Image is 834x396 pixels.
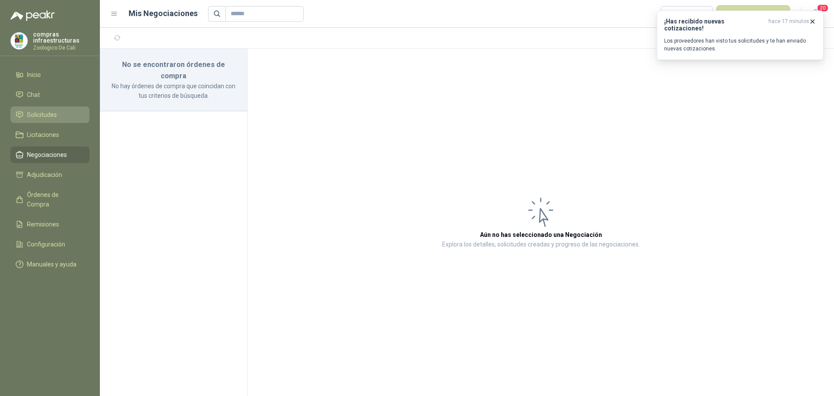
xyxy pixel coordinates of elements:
img: Logo peakr [10,10,55,21]
span: Configuración [27,240,65,249]
h3: Aún no has seleccionado una Negociación [480,230,602,240]
a: Negociaciones [10,146,89,163]
button: ¡Has recibido nuevas cotizaciones!hace 17 minutos Los proveedores han visto tus solicitudes y te ... [657,10,824,60]
a: Manuales y ayuda [10,256,89,273]
p: No hay órdenes de compra que coincidan con tus criterios de búsqueda. [110,81,237,100]
a: Inicio [10,67,89,83]
span: Adjudicación [27,170,62,180]
button: 20 [808,6,824,22]
span: Manuales y ayuda [27,260,76,269]
span: Remisiones [27,220,59,229]
p: Zoologico De Cali [33,45,89,50]
span: Todas [666,7,708,20]
span: Órdenes de Compra [27,190,81,209]
p: compras infraestructuras [33,31,89,43]
a: Chat [10,87,89,103]
span: 20 [817,4,829,12]
span: Chat [27,90,40,100]
h3: No se encontraron órdenes de compra [110,59,237,81]
img: Company Logo [11,33,27,49]
span: Inicio [27,70,41,80]
a: Solicitudes [10,106,89,123]
span: Licitaciones [27,130,59,140]
a: Licitaciones [10,126,89,143]
button: Nueva negociación [716,5,791,23]
h3: ¡Has recibido nuevas cotizaciones! [664,18,765,32]
a: Órdenes de Compra [10,186,89,213]
p: Los proveedores han visto tus solicitudes y te han enviado nuevas cotizaciones. [664,37,816,53]
span: Negociaciones [27,150,67,160]
a: Configuración [10,236,89,253]
a: Adjudicación [10,166,89,183]
span: Solicitudes [27,110,57,120]
a: Remisiones [10,216,89,233]
h1: Mis Negociaciones [129,7,198,20]
p: Explora los detalles, solicitudes creadas y progreso de las negociaciones. [442,240,640,250]
span: hace 17 minutos [768,18,809,32]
